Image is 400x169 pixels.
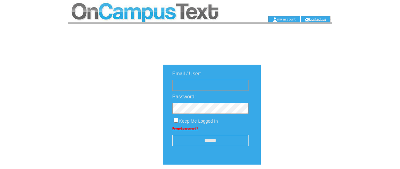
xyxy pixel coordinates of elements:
[273,17,277,22] img: account_icon.gif
[305,17,310,22] img: contact_us_icon.gif
[172,127,198,130] a: Forgot password?
[172,71,201,76] span: Email / User:
[172,94,196,99] span: Password:
[179,119,218,124] span: Keep Me Logged In
[277,17,296,21] a: my account
[310,17,326,21] a: contact us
